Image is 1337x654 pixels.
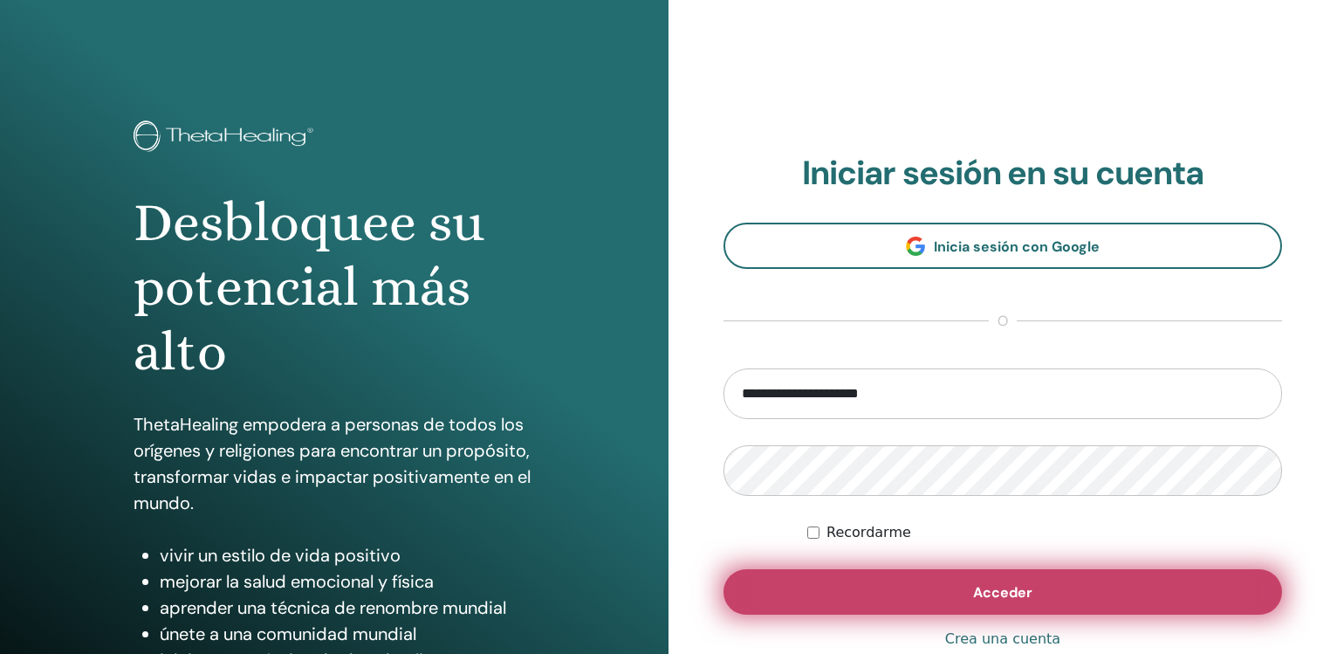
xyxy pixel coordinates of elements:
[723,154,1282,194] h2: Iniciar sesión en su cuenta
[160,542,536,568] li: vivir un estilo de vida positivo
[934,238,1100,256] span: Inicia sesión con Google
[160,621,536,647] li: únete a una comunidad mundial
[945,629,1060,650] a: Crea una cuenta
[989,311,1017,332] span: o
[160,595,536,621] li: aprender una técnica de renombre mundial
[723,223,1282,269] a: Inicia sesión con Google
[723,569,1282,615] button: Acceder
[134,411,536,516] p: ThetaHealing empodera a personas de todos los orígenes y religiones para encontrar un propósito, ...
[826,522,911,543] label: Recordarme
[160,568,536,595] li: mejorar la salud emocional y física
[973,583,1032,602] span: Acceder
[134,190,536,385] h1: Desbloquee su potencial más alto
[807,522,1282,543] div: Mantenerme autenticado indefinidamente o hasta cerrar la sesión manualmente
